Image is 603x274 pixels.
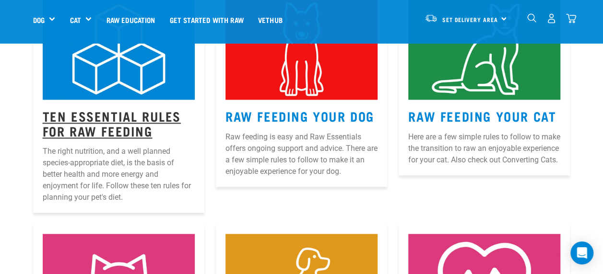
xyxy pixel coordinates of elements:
[425,14,437,23] img: van-moving.png
[99,0,162,39] a: Raw Education
[70,14,81,25] a: Cat
[43,112,181,134] a: Ten Essential Rules for Raw Feeding
[442,18,498,21] span: Set Delivery Area
[408,131,560,166] p: Here are a few simple rules to follow to make the transition to raw an enjoyable experience for y...
[408,112,556,119] a: Raw Feeding Your Cat
[566,13,576,23] img: home-icon@2x.png
[225,131,378,177] p: Raw feeding is easy and Raw Essentials offers ongoing support and advice. There are a few simple ...
[546,13,556,23] img: user.png
[225,112,374,119] a: Raw Feeding Your Dog
[33,14,45,25] a: Dog
[527,13,536,23] img: home-icon-1@2x.png
[570,241,593,264] div: Open Intercom Messenger
[163,0,251,39] a: Get started with Raw
[251,0,290,39] a: Vethub
[43,146,195,203] p: The right nutrition, and a well planned species-appropriate diet, is the basis of better health a...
